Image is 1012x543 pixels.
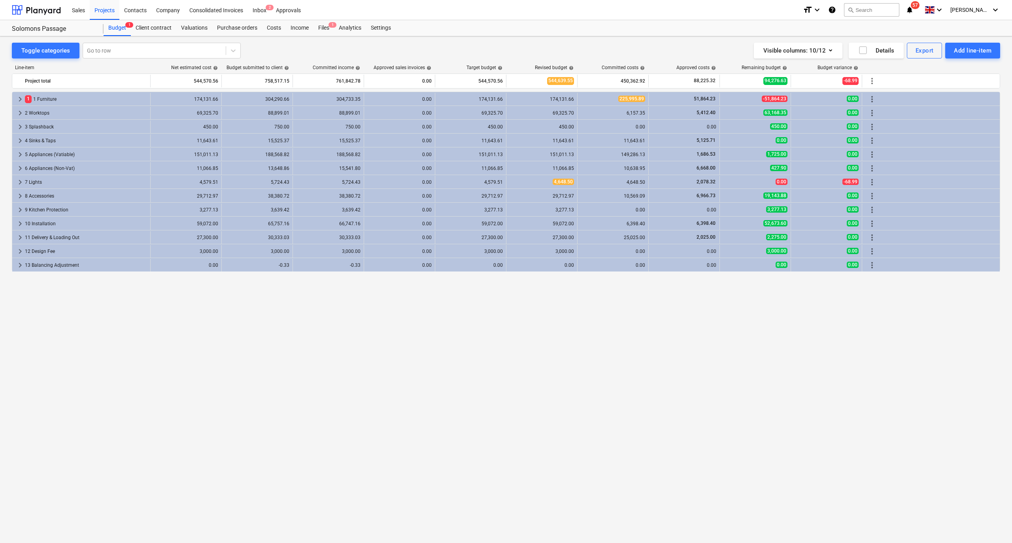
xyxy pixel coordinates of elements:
div: 174,131.66 [154,96,218,102]
div: Add line-item [954,45,991,56]
span: [PERSON_NAME] [950,7,990,13]
div: 59,072.00 [438,221,503,226]
div: 0.00 [438,262,503,268]
div: 750.00 [225,124,289,130]
span: 3,000.00 [766,248,787,254]
div: 4 Sinks & Taps [25,134,147,147]
span: help [567,66,574,70]
div: 30,333.03 [296,235,361,240]
div: Files [313,20,334,36]
div: 3,277.13 [438,207,503,213]
div: 2 Worktops [25,107,147,119]
span: 52,673.60 [763,220,787,226]
div: 174,131.66 [438,96,503,102]
span: 2 [266,5,274,10]
div: 11,066.85 [154,166,218,171]
div: 761,842.78 [296,75,361,87]
span: More actions [867,136,877,145]
div: 5 Appliances (Vatiable) [25,148,147,161]
span: 1 [125,22,133,28]
div: 13 Balancing Adjustment [25,259,147,271]
div: 25,025.00 [581,235,645,240]
span: keyboard_arrow_right [15,150,25,159]
div: 1 Furniture [25,93,147,106]
span: help [638,66,645,70]
div: 69,325.70 [510,110,574,116]
div: 11,066.85 [438,166,503,171]
div: 0.00 [581,124,645,130]
div: Costs [262,20,286,36]
div: 0.00 [652,249,716,254]
div: Solomons Passage [12,25,94,33]
span: keyboard_arrow_right [15,205,25,215]
div: 151,011.13 [510,152,574,157]
span: 1,725.00 [766,151,787,157]
div: 11,643.61 [438,138,503,143]
div: Net estimated cost [171,65,218,70]
div: 29,712.97 [154,193,218,199]
div: 3,277.13 [154,207,218,213]
span: keyboard_arrow_right [15,191,25,201]
span: keyboard_arrow_right [15,177,25,187]
div: 3,000.00 [225,249,289,254]
span: keyboard_arrow_right [15,108,25,118]
span: More actions [867,150,877,159]
i: keyboard_arrow_down [991,5,1000,15]
span: 2,078.32 [696,179,716,185]
span: help [710,66,716,70]
div: Income [286,20,313,36]
div: 0.00 [367,75,432,87]
div: 27,300.00 [438,235,503,240]
span: More actions [867,177,877,187]
div: Chat Widget [972,505,1012,543]
span: 1 [25,95,32,103]
span: keyboard_arrow_right [15,136,25,145]
span: More actions [867,247,877,256]
div: Line-item [12,65,150,70]
div: 0.00 [367,110,432,116]
div: 544,570.56 [438,75,503,87]
div: 0.00 [367,235,432,240]
div: -0.33 [225,262,289,268]
button: Export [907,43,942,58]
div: 12 Design Fee [25,245,147,258]
span: -68.99 [842,179,859,185]
span: 0.00 [847,123,859,130]
span: 0.00 [847,192,859,199]
span: help [354,66,360,70]
div: 3,000.00 [154,249,218,254]
span: 544,639.55 [547,77,574,85]
div: 188,568.82 [296,152,361,157]
div: 88,899.01 [296,110,361,116]
a: Valuations [176,20,212,36]
span: -51,864.23 [762,96,787,102]
div: 69,325.70 [154,110,218,116]
div: 38,380.72 [225,193,289,199]
div: 59,072.00 [154,221,218,226]
span: 0.00 [847,109,859,116]
div: 304,290.66 [225,96,289,102]
div: 10,569.09 [581,193,645,199]
span: help [496,66,502,70]
span: 5,412.40 [696,110,716,115]
span: 0.00 [847,206,859,213]
i: format_size [803,5,812,15]
a: Purchase orders [212,20,262,36]
a: Files1 [313,20,334,36]
span: More actions [867,219,877,228]
div: 0.00 [367,262,432,268]
div: 0.00 [510,262,574,268]
div: 450.00 [510,124,574,130]
span: help [211,66,218,70]
div: 0.00 [367,166,432,171]
span: 0.00 [847,234,859,240]
div: Budget submitted to client [227,65,289,70]
div: Visible columns : 10/12 [763,45,833,56]
div: -0.33 [296,262,361,268]
div: 151,011.13 [438,152,503,157]
div: 0.00 [367,96,432,102]
div: Committed income [313,65,360,70]
span: help [781,66,787,70]
div: 6 Appliances (Non-Vat) [25,162,147,175]
div: 3,000.00 [510,249,574,254]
